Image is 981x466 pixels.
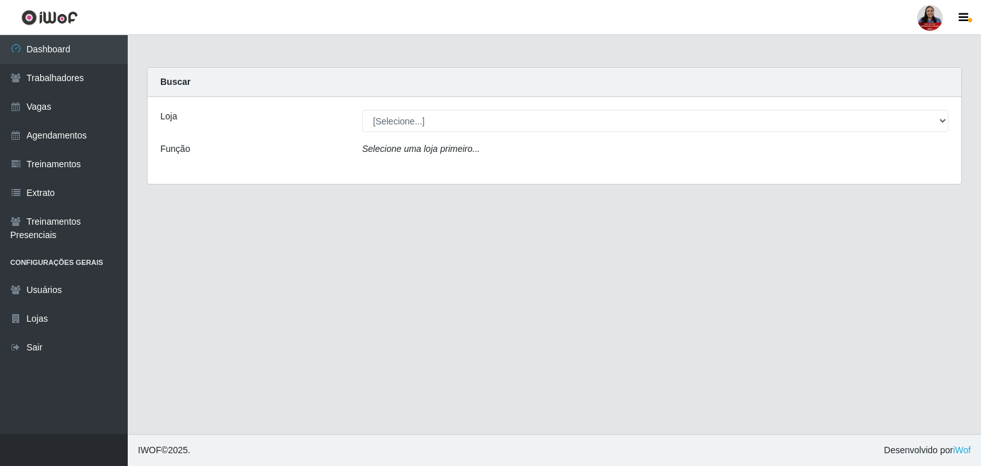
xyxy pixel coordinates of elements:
span: Desenvolvido por [884,444,971,457]
img: CoreUI Logo [21,10,78,26]
a: iWof [953,445,971,455]
label: Loja [160,110,177,123]
label: Função [160,142,190,156]
strong: Buscar [160,77,190,87]
i: Selecione uma loja primeiro... [362,144,480,154]
span: IWOF [138,445,162,455]
span: © 2025 . [138,444,190,457]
